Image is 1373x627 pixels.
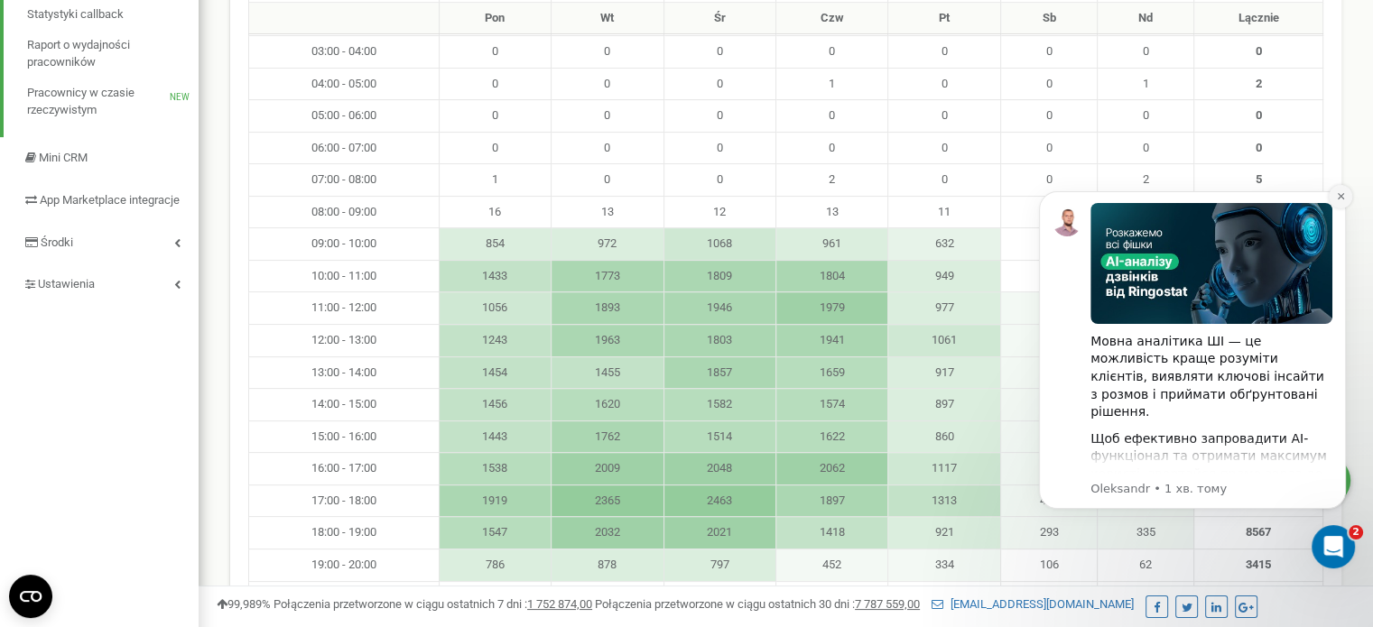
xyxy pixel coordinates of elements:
td: 20:00 - 21:00 [249,581,440,613]
td: 2062 [776,453,888,485]
td: 0 [1000,100,1097,133]
td: 1582 [663,389,775,421]
td: 0 [1000,132,1097,164]
td: 10 [1098,581,1194,613]
td: 2048 [663,453,775,485]
td: 1893 [552,292,663,325]
span: App Marketplace integracje [40,193,180,207]
td: 0 [552,35,663,68]
td: 04:00 - 05:00 [249,68,440,100]
td: 1946 [663,292,775,325]
td: 0 [776,35,888,68]
td: 0 [1098,100,1194,133]
td: 11 [888,196,1000,228]
td: 16 [439,196,551,228]
td: 329 [1000,420,1097,453]
td: 460 [1000,356,1097,389]
td: 03:00 - 04:00 [249,35,440,68]
td: 0 [888,68,1000,100]
td: 1538 [439,453,551,485]
td: 1443 [439,420,551,453]
th: Pon [439,2,551,34]
td: 1 [776,68,888,100]
td: 1433 [439,260,551,292]
th: Wt [552,2,663,34]
td: 1456 [439,389,551,421]
td: 404 [1000,484,1097,517]
td: 0 [663,100,775,133]
td: 917 [888,356,1000,389]
td: 0 [1000,196,1097,228]
th: Sb [1000,2,1097,34]
th: Czw [776,2,888,34]
td: 961 [776,228,888,261]
td: 330 [1000,292,1097,325]
td: 1056 [439,292,551,325]
td: 1804 [776,260,888,292]
td: 07:00 - 08:00 [249,164,440,197]
span: Połączenia przetworzone w ciągu ostatnich 7 dni : [274,597,592,611]
button: Open CMP widget [9,575,52,618]
td: 16:00 - 17:00 [249,453,440,485]
td: 08:00 - 09:00 [249,196,440,228]
td: 0 [552,164,663,197]
td: 1773 [552,260,663,292]
td: 1809 [663,260,775,292]
td: 797 [663,549,775,581]
td: 2365 [552,484,663,517]
strong: 0 [1256,108,1262,122]
span: 99,989% [217,597,271,611]
u: 7 787 559,00 [855,597,920,611]
td: 11:00 - 12:00 [249,292,440,325]
td: 293 [1000,517,1097,549]
td: 15:00 - 16:00 [249,420,440,453]
td: 19:00 - 20:00 [249,549,440,581]
td: 1857 [663,356,775,389]
td: 1659 [776,356,888,389]
td: 115 [776,581,888,613]
a: Pracownicy w czasie rzeczywistymNEW [27,78,199,125]
td: 341 [1000,453,1097,485]
td: 452 [776,549,888,581]
td: 0 [776,132,888,164]
th: Pt [888,2,1000,34]
td: 1068 [663,228,775,261]
td: 10:00 - 11:00 [249,260,440,292]
td: 233 [1000,260,1097,292]
td: 1803 [663,325,775,357]
td: 0 [439,68,551,100]
td: 0 [1000,35,1097,68]
td: 12:00 - 13:00 [249,325,440,357]
td: 0 [888,164,1000,197]
td: 860 [888,420,1000,453]
th: Lącznie [1194,2,1323,34]
td: 0 [552,100,663,133]
td: 0 [888,100,1000,133]
td: 977 [888,292,1000,325]
td: 0 [552,68,663,100]
td: 1574 [776,389,888,421]
strong: 2 [1256,77,1262,90]
td: 1313 [888,484,1000,517]
td: 380 [1000,325,1097,357]
td: 0 [1000,68,1097,100]
iframe: Intercom live chat [1312,525,1355,568]
td: 17:00 - 18:00 [249,484,440,517]
td: 1 [1098,68,1194,100]
td: 216 [552,581,663,613]
td: 0 [439,100,551,133]
span: Statystyki callback [27,6,124,23]
td: 18:00 - 19:00 [249,517,440,549]
td: 1455 [552,356,663,389]
td: 05:00 - 06:00 [249,100,440,133]
td: 949 [888,260,1000,292]
td: 897 [888,389,1000,421]
td: 0 [888,35,1000,68]
td: 0 [663,164,775,197]
a: Raport o wydajności pracowników [27,30,199,78]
